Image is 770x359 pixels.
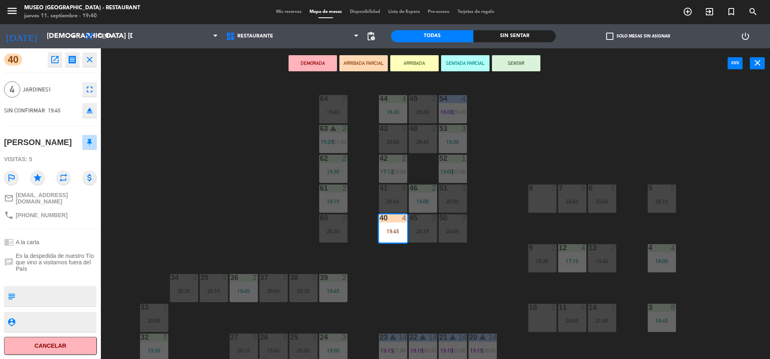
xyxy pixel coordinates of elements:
[259,348,288,353] div: 19:45
[346,10,384,14] span: Disponibilidad
[677,5,699,19] span: RESERVAR MESA
[321,139,333,145] span: 19:25
[410,347,423,354] span: 19:15
[611,244,616,251] div: 2
[473,30,556,42] div: Sin sentar
[381,168,393,175] span: 17:12
[452,109,454,115] span: |
[458,334,467,341] div: 14
[289,348,318,353] div: 20:00
[319,199,347,204] div: 19:15
[4,257,14,267] i: chat
[462,185,467,192] div: 3
[289,55,337,71] button: DEMORADA
[342,334,347,341] div: 3
[432,95,437,102] div: 2
[439,228,467,234] div: 20:45
[482,347,483,354] span: |
[67,55,77,64] i: receipt
[82,82,97,97] button: fullscreen
[312,274,317,281] div: 2
[409,199,437,204] div: 19:00
[588,199,616,204] div: 20:45
[453,347,466,354] span: 21:00
[741,31,750,41] i: power_settings_new
[606,33,670,40] label: Solo mesas sin asignar
[290,334,291,341] div: 25
[381,347,393,354] span: 19:15
[230,334,231,341] div: 27
[581,185,586,192] div: 8
[319,228,347,234] div: 20:30
[488,334,496,341] div: 14
[4,54,22,66] span: 40
[50,55,60,64] i: open_in_new
[342,95,347,102] div: 2
[85,106,94,115] i: eject
[402,125,407,132] div: 3
[319,169,347,174] div: 19:30
[82,103,97,118] button: eject
[342,185,347,192] div: 2
[671,304,676,311] div: 8
[4,107,45,114] span: SIN CONFIRMAR
[319,348,347,353] div: 19:00
[462,214,467,222] div: 3
[419,334,426,340] i: warning
[449,334,456,340] i: warning
[366,31,376,41] span: pending_actions
[392,168,394,175] span: |
[409,139,437,145] div: 20:45
[439,95,440,102] div: 54
[379,139,407,145] div: 20:00
[429,334,437,341] div: 14
[402,155,407,162] div: 2
[399,334,407,341] div: 14
[342,155,347,162] div: 2
[558,199,586,204] div: 20:45
[441,55,490,71] button: SENTADA PARCIAL
[462,155,467,162] div: 1
[424,10,454,14] span: Pre-acceso
[479,334,486,340] i: warning
[390,55,439,71] button: ARRIBADA
[312,334,317,341] div: 3
[24,12,140,20] div: jueves 11. septiembre - 19:40
[230,274,231,281] div: 36
[649,304,649,311] div: 3
[16,192,97,205] span: [EMAIL_ADDRESS][DOMAIN_NAME]
[581,244,586,251] div: 4
[85,85,94,94] i: fullscreen
[82,170,97,185] i: attach_money
[551,244,556,251] div: 2
[606,33,613,40] span: check_box_outline_blank
[16,212,67,218] span: [PHONE_NUMBER]
[237,33,273,39] span: Restaurante
[290,274,291,281] div: 38
[319,109,347,115] div: 19:45
[4,81,20,98] span: 4
[6,5,18,20] button: menu
[440,109,453,115] span: 18:00
[333,139,334,145] span: |
[163,334,168,341] div: 7
[7,292,16,301] i: subject
[439,125,440,132] div: 53
[260,274,261,281] div: 37
[230,288,258,294] div: 19:45
[24,4,140,12] div: Museo [GEOGRAPHIC_DATA] - Restaurant
[389,334,396,340] i: warning
[452,168,454,175] span: |
[48,107,61,114] span: 19:45
[48,52,62,67] button: open_in_new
